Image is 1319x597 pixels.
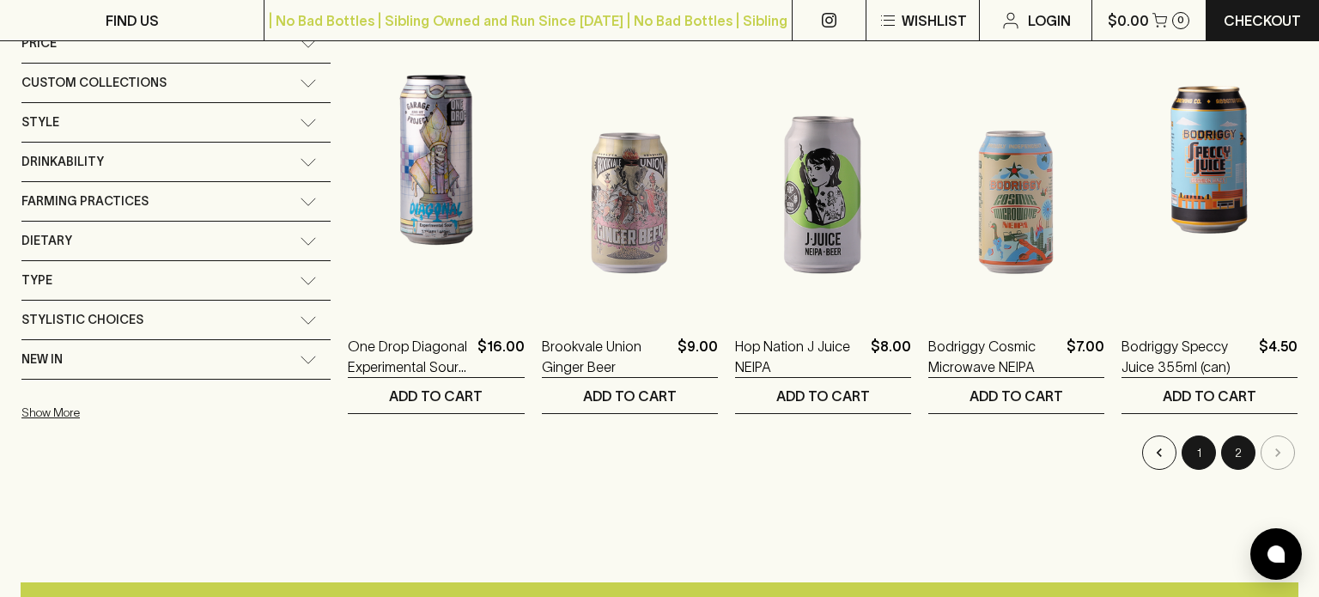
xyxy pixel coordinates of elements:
img: Bodriggy Cosmic Microwave NEIPA [928,9,1104,310]
p: $0.00 [1108,10,1149,31]
p: $16.00 [477,336,525,377]
a: Brookvale Union Ginger Beer [542,336,671,377]
p: $7.00 [1067,336,1104,377]
span: Style [21,112,59,133]
nav: pagination navigation [348,436,1298,470]
button: Show More [21,395,246,430]
p: ADD TO CART [583,386,677,406]
a: Bodriggy Speccy Juice 355ml (can) [1121,336,1252,377]
span: Stylistic Choices [21,309,143,331]
img: Bodriggy Speccy Juice 355ml (can) [1121,9,1298,310]
button: ADD TO CART [542,378,718,413]
span: New In [21,349,63,370]
p: $8.00 [871,336,911,377]
p: $9.00 [678,336,718,377]
div: New In [21,340,331,379]
button: ADD TO CART [348,378,524,413]
div: Price [21,24,331,63]
div: Style [21,103,331,142]
span: Custom Collections [21,72,167,94]
div: Dietary [21,222,331,260]
button: Go to page 1 [1182,436,1216,470]
img: Brookvale Union Ginger Beer [542,9,718,310]
p: FIND US [106,10,159,31]
a: Bodriggy Cosmic Microwave NEIPA [928,336,1060,377]
span: Type [21,270,52,291]
p: 0 [1177,15,1184,25]
p: Checkout [1224,10,1301,31]
button: ADD TO CART [1121,378,1298,413]
p: ADD TO CART [1163,386,1256,406]
span: Dietary [21,230,72,252]
div: Type [21,261,331,300]
span: Price [21,33,57,54]
p: $4.50 [1259,336,1298,377]
p: ADD TO CART [776,386,870,406]
button: ADD TO CART [735,378,911,413]
img: One Drop Diagonal Experimental Sour 440ml [348,9,524,310]
p: Wishlist [902,10,967,31]
button: Go to previous page [1142,436,1176,470]
p: ADD TO CART [969,386,1063,406]
div: Custom Collections [21,64,331,102]
span: Drinkability [21,151,104,173]
img: bubble-icon [1267,545,1285,563]
div: Farming Practices [21,182,331,221]
p: Login [1028,10,1071,31]
span: Farming Practices [21,191,149,212]
button: ADD TO CART [928,378,1104,413]
div: Drinkability [21,143,331,181]
a: One Drop Diagonal Experimental Sour 440ml [348,336,470,377]
div: Stylistic Choices [21,301,331,339]
button: page 2 [1221,436,1255,470]
img: Hop Nation J Juice NEIPA [735,9,911,310]
p: ADD TO CART [389,386,483,406]
a: Hop Nation J Juice NEIPA [735,336,864,377]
